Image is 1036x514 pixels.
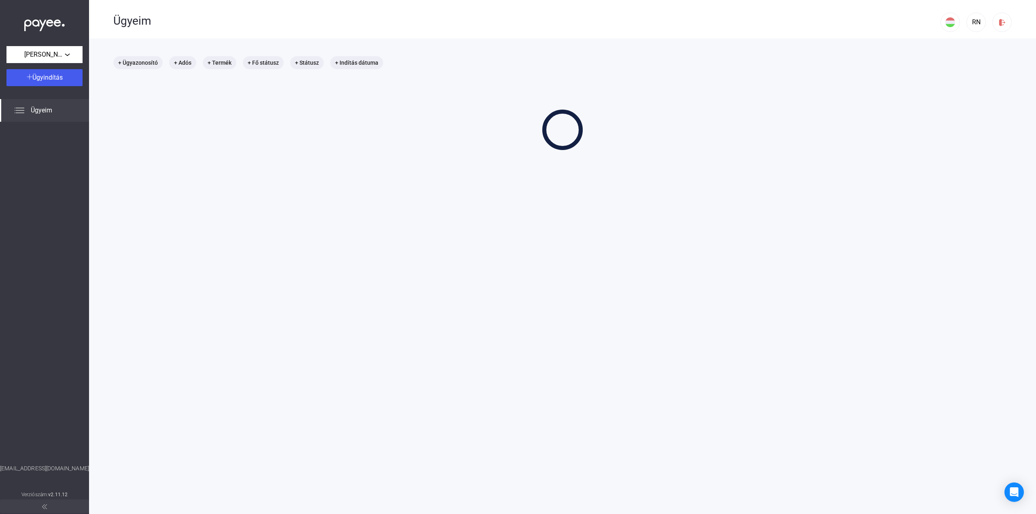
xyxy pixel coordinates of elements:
[48,492,68,497] strong: v2.11.12
[24,50,65,59] span: [PERSON_NAME] egyéni vállalkozó
[6,46,83,63] button: [PERSON_NAME] egyéni vállalkozó
[290,56,324,69] mat-chip: + Státusz
[6,69,83,86] button: Ügyindítás
[15,106,24,115] img: list.svg
[1004,482,1024,502] div: Open Intercom Messenger
[969,17,983,27] div: RN
[992,13,1012,32] button: logout-red
[32,74,63,81] span: Ügyindítás
[243,56,284,69] mat-chip: + Fő státusz
[966,13,986,32] button: RN
[998,18,1006,27] img: logout-red
[940,13,960,32] button: HU
[27,74,32,80] img: plus-white.svg
[113,14,940,28] div: Ügyeim
[113,56,163,69] mat-chip: + Ügyazonosító
[945,17,955,27] img: HU
[203,56,236,69] mat-chip: + Termék
[330,56,383,69] mat-chip: + Indítás dátuma
[31,106,52,115] span: Ügyeim
[42,504,47,509] img: arrow-double-left-grey.svg
[169,56,196,69] mat-chip: + Adós
[24,15,65,32] img: white-payee-white-dot.svg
